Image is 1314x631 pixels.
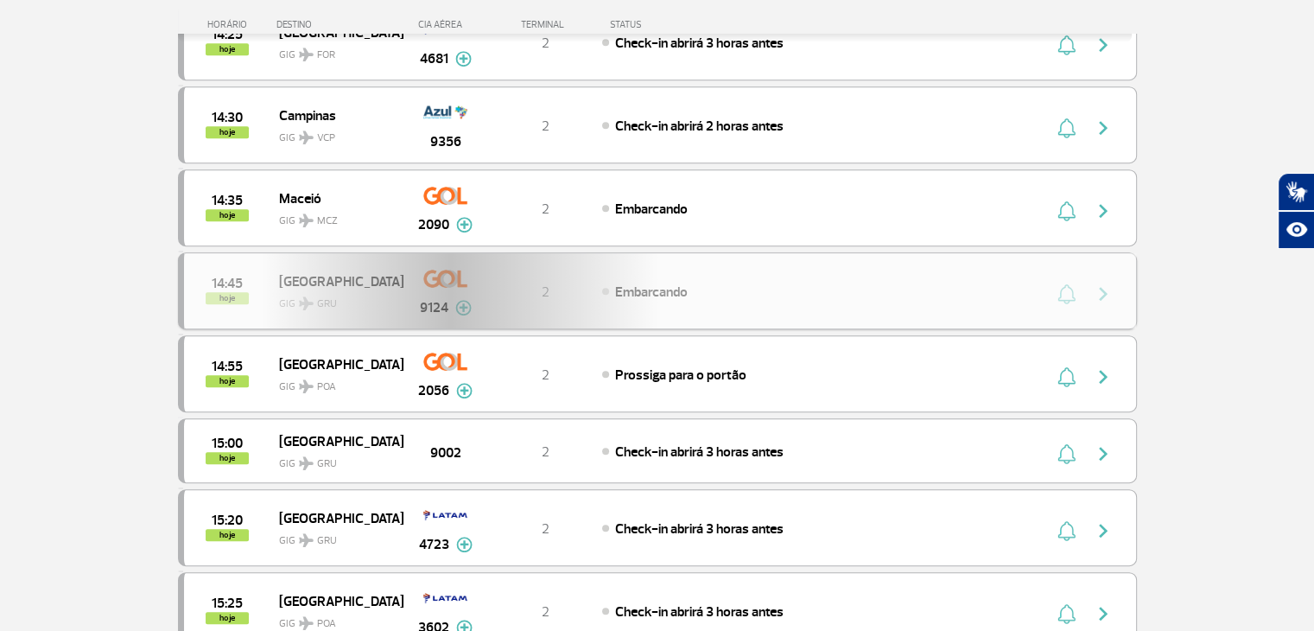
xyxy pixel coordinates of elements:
span: Maceió [279,187,390,209]
span: Check-in abrirá 3 horas antes [615,603,784,621]
img: destiny_airplane.svg [299,533,314,547]
span: FOR [317,48,335,63]
img: destiny_airplane.svg [299,214,314,227]
img: seta-direita-painel-voo.svg [1093,35,1114,55]
span: hoje [206,612,249,624]
span: hoje [206,126,249,138]
span: 4681 [420,48,448,69]
button: Abrir recursos assistivos. [1278,211,1314,249]
img: mais-info-painel-voo.svg [456,383,473,398]
span: 4723 [419,534,449,555]
span: Check-in abrirá 3 horas antes [615,520,784,538]
img: seta-direita-painel-voo.svg [1093,603,1114,624]
span: hoje [206,452,249,464]
span: Check-in abrirá 3 horas antes [615,443,784,461]
span: hoje [206,43,249,55]
span: 2 [542,603,549,621]
span: Embarcando [615,201,688,218]
span: GIG [279,204,390,229]
img: seta-direita-painel-voo.svg [1093,520,1114,541]
span: GRU [317,456,337,472]
div: Plugin de acessibilidade da Hand Talk. [1278,173,1314,249]
span: GIG [279,121,390,146]
span: 2056 [418,380,449,401]
img: sino-painel-voo.svg [1057,443,1076,464]
span: GIG [279,524,390,549]
img: destiny_airplane.svg [299,131,314,144]
span: 2025-09-30 15:00:00 [212,437,243,449]
span: Prossiga para o portão [615,366,746,384]
span: POA [317,379,336,395]
span: 9002 [430,443,461,463]
span: 2025-09-30 14:35:00 [212,194,243,207]
span: 2025-09-30 14:30:00 [212,112,243,124]
span: MCZ [317,214,338,229]
img: sino-painel-voo.svg [1057,201,1076,221]
img: destiny_airplane.svg [299,379,314,393]
img: destiny_airplane.svg [299,456,314,470]
img: sino-painel-voo.svg [1057,35,1076,55]
span: Check-in abrirá 3 horas antes [615,35,784,52]
span: 2 [542,118,549,135]
div: TERMINAL [489,19,601,30]
span: Campinas [279,104,390,126]
span: hoje [206,529,249,541]
img: mais-info-painel-voo.svg [455,51,472,67]
span: hoje [206,209,249,221]
span: VCP [317,131,335,146]
img: seta-direita-painel-voo.svg [1093,118,1114,138]
span: Check-in abrirá 2 horas antes [615,118,784,135]
span: hoje [206,375,249,387]
span: 2025-09-30 15:20:00 [212,514,243,526]
img: mais-info-painel-voo.svg [456,217,473,233]
img: mais-info-painel-voo.svg [456,537,473,552]
span: 2 [542,520,549,538]
img: sino-painel-voo.svg [1057,118,1076,138]
img: sino-painel-voo.svg [1057,603,1076,624]
img: seta-direita-painel-voo.svg [1093,366,1114,387]
span: [GEOGRAPHIC_DATA] [279,507,390,529]
span: [GEOGRAPHIC_DATA] [279,590,390,612]
div: HORÁRIO [183,19,277,30]
span: 2090 [418,214,449,235]
div: DESTINO [276,19,403,30]
img: destiny_airplane.svg [299,616,314,630]
span: 9356 [430,131,461,152]
span: 2025-09-30 14:55:00 [212,360,243,373]
span: GRU [317,533,337,549]
span: GIG [279,38,390,63]
span: 2 [542,201,549,218]
span: [GEOGRAPHIC_DATA] [279,353,390,375]
img: seta-direita-painel-voo.svg [1093,201,1114,221]
span: GIG [279,447,390,472]
span: 2 [542,443,549,461]
img: destiny_airplane.svg [299,48,314,61]
img: seta-direita-painel-voo.svg [1093,443,1114,464]
div: CIA AÉREA [403,19,489,30]
span: 2 [542,366,549,384]
img: sino-painel-voo.svg [1057,366,1076,387]
span: 2025-09-30 15:25:00 [212,597,243,609]
button: Abrir tradutor de língua de sinais. [1278,173,1314,211]
img: sino-painel-voo.svg [1057,520,1076,541]
div: STATUS [601,19,742,30]
span: 2 [542,35,549,52]
span: GIG [279,370,390,395]
span: [GEOGRAPHIC_DATA] [279,430,390,452]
